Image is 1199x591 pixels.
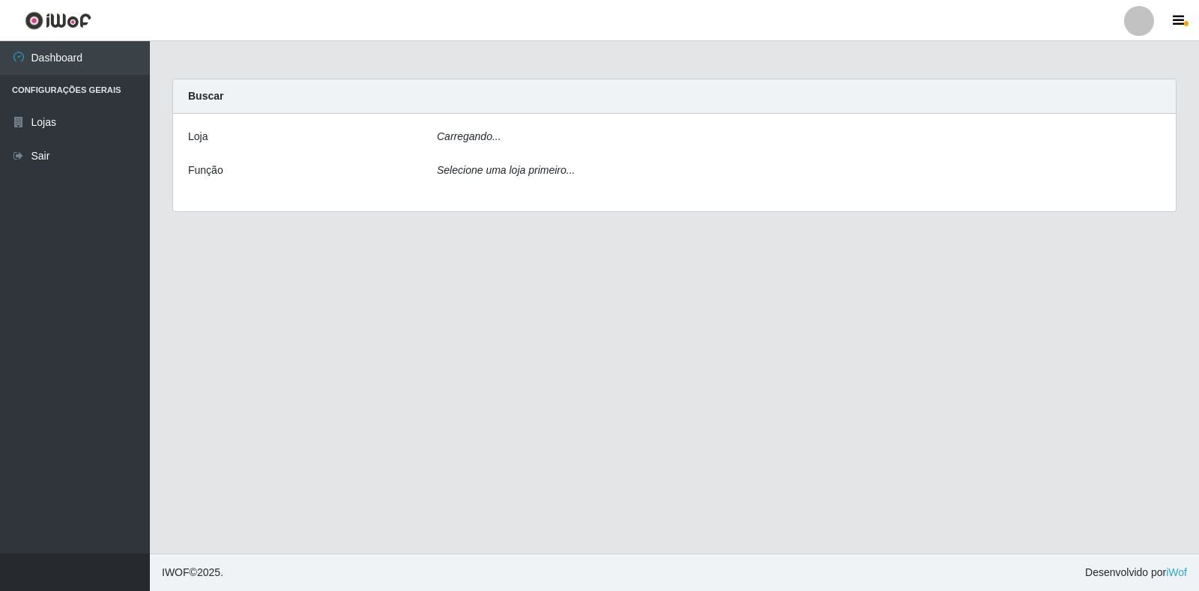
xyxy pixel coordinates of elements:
[437,164,575,176] i: Selecione uma loja primeiro...
[437,130,501,142] i: Carregando...
[188,90,223,102] strong: Buscar
[162,565,223,581] span: © 2025 .
[188,163,223,178] label: Função
[188,129,208,145] label: Loja
[1085,565,1187,581] span: Desenvolvido por
[25,11,91,30] img: CoreUI Logo
[162,566,190,578] span: IWOF
[1166,566,1187,578] a: iWof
